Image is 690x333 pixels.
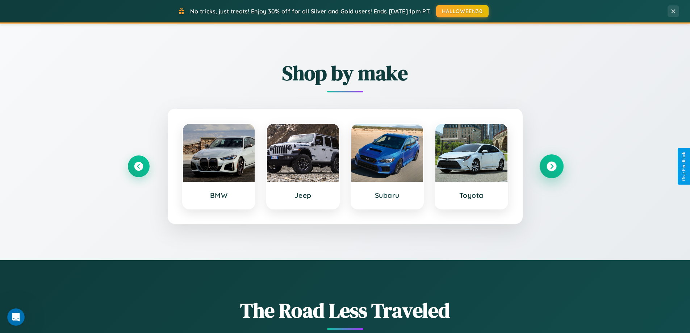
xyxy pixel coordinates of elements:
h2: Shop by make [128,59,563,87]
h3: BMW [190,191,248,200]
button: HALLOWEEN30 [436,5,489,17]
h3: Toyota [443,191,500,200]
h3: Jeep [274,191,332,200]
span: No tricks, just treats! Enjoy 30% off for all Silver and Gold users! Ends [DATE] 1pm PT. [190,8,431,15]
iframe: Intercom live chat [7,308,25,326]
h1: The Road Less Traveled [128,296,563,324]
div: Give Feedback [681,152,686,181]
h3: Subaru [359,191,416,200]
